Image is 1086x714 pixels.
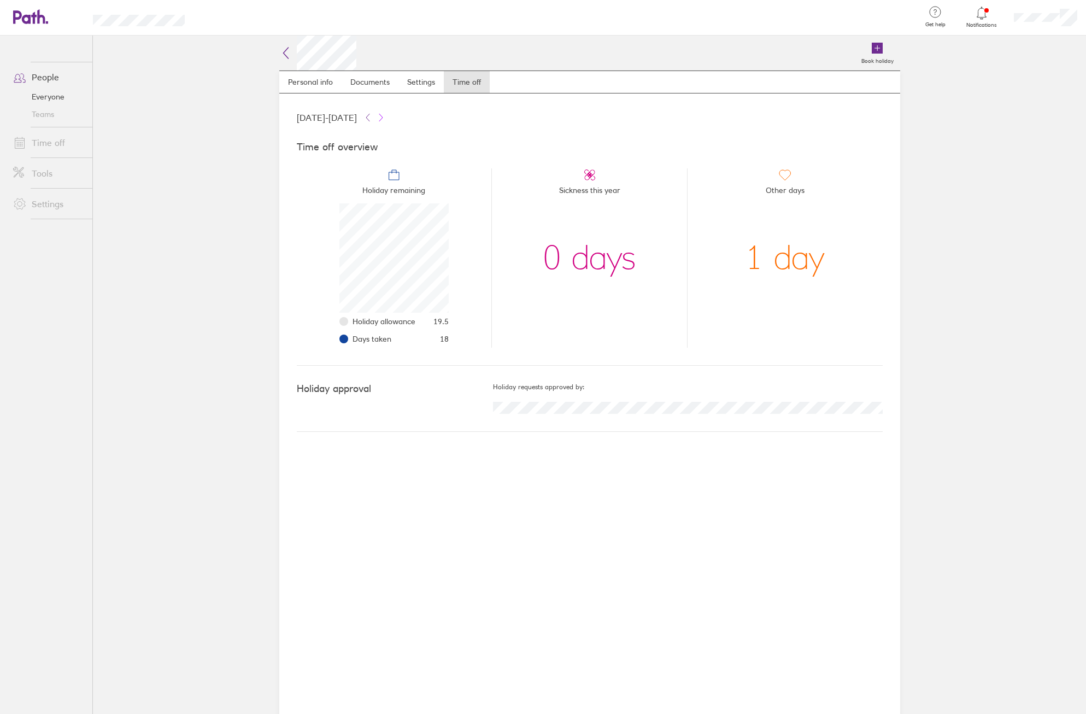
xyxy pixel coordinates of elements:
[297,142,883,153] h4: Time off overview
[4,193,92,215] a: Settings
[4,132,92,154] a: Time off
[559,182,620,203] span: Sickness this year
[4,88,92,106] a: Everyone
[398,71,444,93] a: Settings
[297,113,357,122] span: [DATE] - [DATE]
[964,5,1000,28] a: Notifications
[353,335,391,343] span: Days taken
[440,335,449,343] span: 18
[4,162,92,184] a: Tools
[353,317,415,326] span: Holiday allowance
[543,203,636,313] div: 0 days
[493,383,883,391] h5: Holiday requests approved by:
[766,182,805,203] span: Other days
[4,106,92,123] a: Teams
[855,55,900,65] label: Book holiday
[444,71,490,93] a: Time off
[362,182,425,203] span: Holiday remaining
[279,71,342,93] a: Personal info
[918,21,953,28] span: Get help
[964,22,1000,28] span: Notifications
[855,36,900,71] a: Book holiday
[433,317,449,326] span: 19.5
[4,66,92,88] a: People
[745,203,825,313] div: 1 day
[342,71,398,93] a: Documents
[297,383,493,395] h4: Holiday approval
